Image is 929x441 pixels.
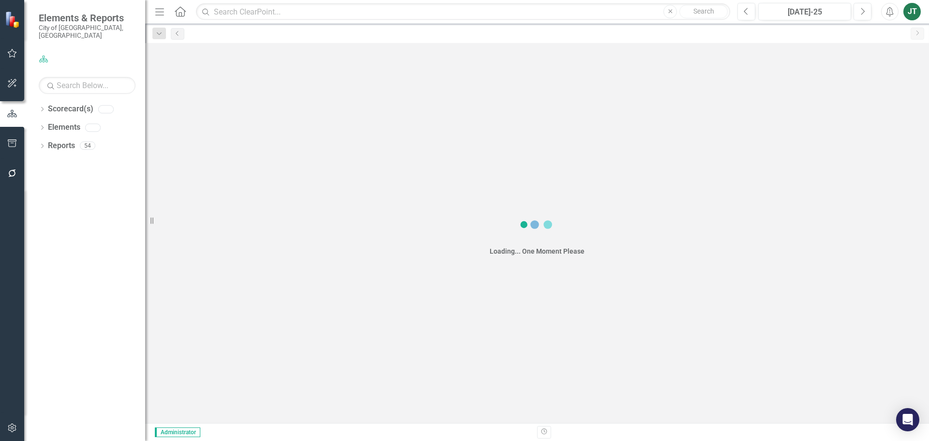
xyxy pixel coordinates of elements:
button: [DATE]-25 [758,3,851,20]
span: Administrator [155,427,200,437]
small: City of [GEOGRAPHIC_DATA], [GEOGRAPHIC_DATA] [39,24,135,40]
div: [DATE]-25 [762,6,848,18]
span: Search [693,7,714,15]
input: Search ClearPoint... [196,3,730,20]
a: Scorecard(s) [48,104,93,115]
div: Open Intercom Messenger [896,408,919,431]
span: Elements & Reports [39,12,135,24]
input: Search Below... [39,77,135,94]
button: JT [903,3,921,20]
button: Search [679,5,728,18]
a: Reports [48,140,75,152]
a: Elements [48,122,80,133]
img: ClearPoint Strategy [5,11,22,28]
div: 54 [80,142,95,150]
div: Loading... One Moment Please [490,246,584,256]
